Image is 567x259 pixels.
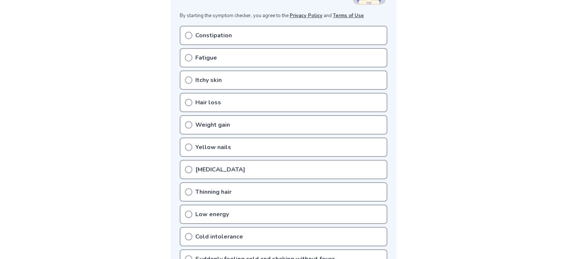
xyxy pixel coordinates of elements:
p: Low energy [195,210,229,219]
p: Constipation [195,31,232,40]
p: By starting the symptom checker, you agree to the and [180,12,387,20]
a: Privacy Policy [290,12,322,19]
a: Terms of Use [333,12,364,19]
p: [MEDICAL_DATA] [195,165,245,174]
p: Hair loss [195,98,221,107]
p: Fatigue [195,53,217,62]
p: Cold intolerance [195,232,243,241]
p: Weight gain [195,120,230,129]
p: Itchy skin [195,76,222,85]
p: Thinning hair [195,187,231,196]
p: Yellow nails [195,143,231,152]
